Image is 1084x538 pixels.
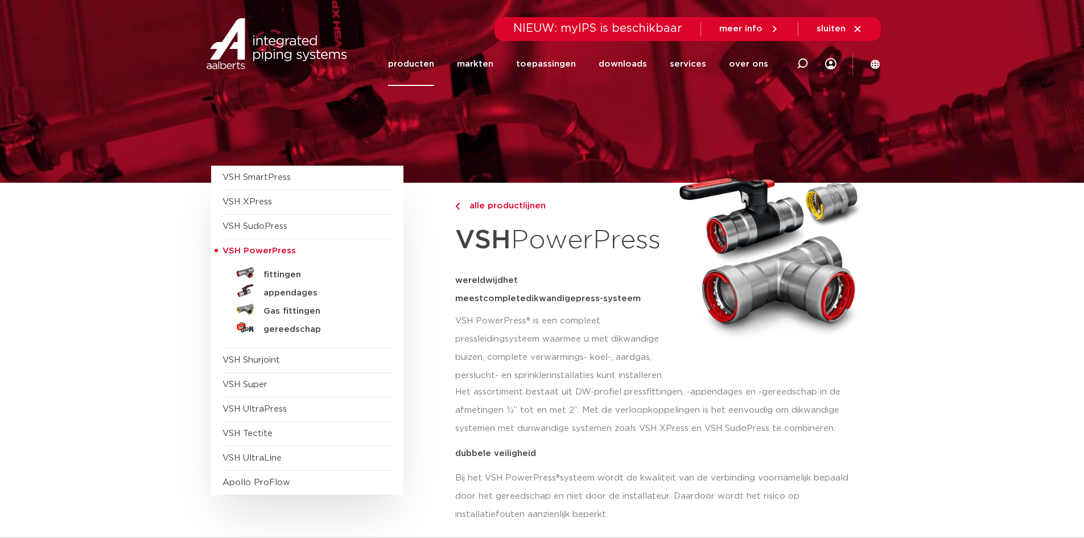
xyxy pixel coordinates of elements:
a: VSH Tectite [222,429,273,438]
a: VSH XPress [222,198,272,206]
img: chevron-right.svg [455,203,460,210]
a: toepassingen [516,42,576,86]
span: complete [483,294,526,303]
a: services [670,42,706,86]
a: Gas fittingen [222,300,392,318]
a: VSH Shurjoint [222,356,280,364]
p: VSH PowerPress® is een compleet pressleidingsysteem waarmee u met dikwandige buizen, complete ver... [455,312,669,385]
span: meer info [719,24,762,33]
h5: gereedschap [263,325,376,335]
span: Bij het VSH PowerPress [455,474,556,482]
a: VSH UltraPress [222,405,287,413]
span: dikwandige [526,294,576,303]
a: over ons [729,42,768,86]
p: Het assortiment bestaat uit DW-profiel pressfittingen, -appendages en -gereedschap in de afmeting... [455,383,866,438]
a: sluiten [817,24,863,34]
h5: Gas fittingen [263,306,376,317]
h1: PowerPress [455,219,669,262]
a: alle productlijnen [455,199,669,213]
span: ® [556,474,560,482]
span: wereldwijd [455,276,503,285]
span: sluiten [817,24,846,33]
nav: Menu [388,42,768,86]
a: gereedschap [222,318,392,336]
span: systeem wordt de kwaliteit van de verbinding voornamelijk bepaald door het gereedschap en niet do... [455,474,848,519]
a: VSH SmartPress [222,173,291,182]
a: Apollo ProFlow [222,478,290,487]
a: VSH SudoPress [222,222,287,231]
span: press-systeem [576,294,641,303]
a: downloads [599,42,647,86]
a: VSH UltraLine [222,454,282,462]
p: dubbele veiligheid [455,449,866,458]
h5: fittingen [263,270,376,280]
a: fittingen [222,264,392,282]
span: alle productlijnen [463,202,546,210]
a: meer info [719,24,780,34]
strong: VSH [455,227,511,253]
span: VSH PowerPress [222,247,296,255]
span: het meest [455,276,518,303]
a: appendages [222,282,392,300]
a: markten [457,42,493,86]
span: NIEUW: myIPS is beschikbaar [513,23,682,34]
a: producten [388,42,434,86]
h5: appendages [263,288,376,298]
a: VSH Super [222,380,267,389]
